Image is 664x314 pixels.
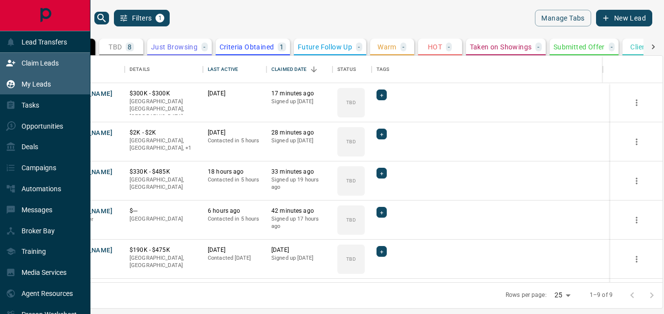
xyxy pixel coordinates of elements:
[346,255,355,263] p: TBD
[629,252,644,267] button: more
[208,129,262,137] p: [DATE]
[271,176,328,191] p: Signed up 19 hours ago
[590,291,613,299] p: 1–9 of 9
[537,44,539,50] p: -
[208,254,262,262] p: Contacted [DATE]
[298,44,352,50] p: Future Follow Up
[629,174,644,188] button: more
[208,168,262,176] p: 18 hours ago
[337,56,356,83] div: Status
[346,138,355,145] p: TBD
[208,176,262,184] p: Contacted in 5 hours
[130,129,198,137] p: $2K - $2K
[377,44,397,50] p: Warm
[271,168,328,176] p: 33 minutes ago
[376,129,387,139] div: +
[611,44,613,50] p: -
[56,56,125,83] div: Name
[130,56,150,83] div: Details
[128,44,132,50] p: 8
[156,15,163,22] span: 1
[130,246,198,254] p: $190K - $475K
[506,291,547,299] p: Rows per page:
[271,246,328,254] p: [DATE]
[266,56,332,83] div: Claimed Date
[376,90,387,100] div: +
[358,44,360,50] p: -
[553,44,605,50] p: Submitted Offer
[130,254,198,269] p: [GEOGRAPHIC_DATA], [GEOGRAPHIC_DATA]
[280,44,284,50] p: 1
[448,44,450,50] p: -
[271,129,328,137] p: 28 minutes ago
[428,44,442,50] p: HOT
[380,90,383,100] span: +
[203,56,266,83] div: Last Active
[380,207,383,217] span: +
[271,254,328,262] p: Signed up [DATE]
[271,215,328,230] p: Signed up 17 hours ago
[208,90,262,98] p: [DATE]
[629,213,644,227] button: more
[332,56,372,83] div: Status
[130,98,198,121] p: [GEOGRAPHIC_DATA] [GEOGRAPHIC_DATA], [GEOGRAPHIC_DATA]
[130,168,198,176] p: $330K - $485K
[372,56,603,83] div: Tags
[380,247,383,256] span: +
[346,216,355,224] p: TBD
[470,44,532,50] p: Taken on Showings
[271,56,307,83] div: Claimed Date
[130,207,198,215] p: $---
[130,90,198,98] p: $300K - $300K
[94,12,109,24] button: search button
[307,63,321,76] button: Sort
[151,44,198,50] p: Just Browsing
[629,135,644,149] button: more
[629,95,644,110] button: more
[125,56,203,83] div: Details
[271,98,328,106] p: Signed up [DATE]
[208,215,262,223] p: Contacted in 5 hours
[402,44,404,50] p: -
[130,215,198,223] p: [GEOGRAPHIC_DATA]
[271,90,328,98] p: 17 minutes ago
[208,56,238,83] div: Last Active
[376,168,387,179] div: +
[346,99,355,106] p: TBD
[596,10,652,26] button: New Lead
[208,207,262,215] p: 6 hours ago
[376,207,387,218] div: +
[130,137,198,152] p: Toronto
[376,246,387,257] div: +
[130,176,198,191] p: [GEOGRAPHIC_DATA], [GEOGRAPHIC_DATA]
[346,177,355,184] p: TBD
[630,44,648,50] p: Client
[220,44,274,50] p: Criteria Obtained
[380,168,383,178] span: +
[551,288,574,302] div: 25
[109,44,122,50] p: TBD
[208,246,262,254] p: [DATE]
[535,10,591,26] button: Manage Tabs
[376,56,390,83] div: Tags
[203,44,205,50] p: -
[114,10,170,26] button: Filters1
[208,137,262,145] p: Contacted in 5 hours
[380,129,383,139] span: +
[271,137,328,145] p: Signed up [DATE]
[271,207,328,215] p: 42 minutes ago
